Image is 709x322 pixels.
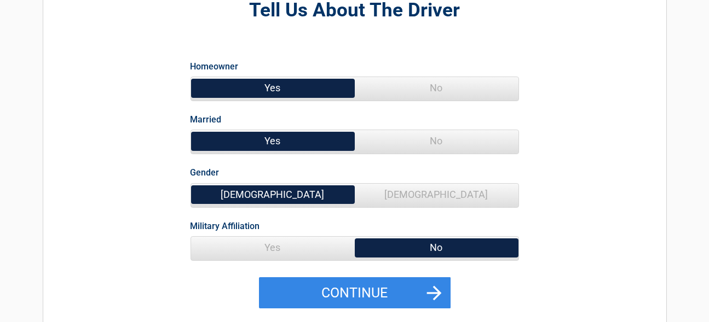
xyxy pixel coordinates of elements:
span: No [355,130,518,152]
label: Homeowner [191,59,239,74]
span: Yes [191,237,355,259]
label: Married [191,112,222,127]
span: Yes [191,130,355,152]
label: Military Affiliation [191,219,260,233]
span: [DEMOGRAPHIC_DATA] [191,184,355,206]
span: No [355,237,518,259]
span: No [355,77,518,99]
span: Yes [191,77,355,99]
button: Continue [259,277,451,309]
span: [DEMOGRAPHIC_DATA] [355,184,518,206]
label: Gender [191,165,220,180]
